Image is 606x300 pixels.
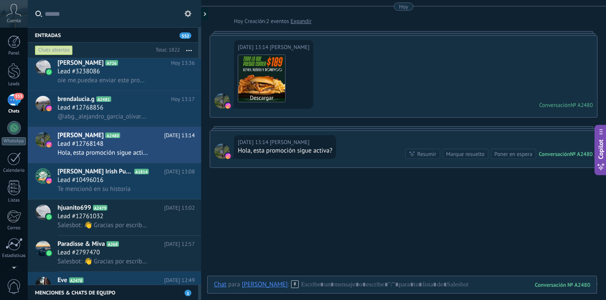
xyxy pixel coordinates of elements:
a: avataricon[PERSON_NAME]A2480[DATE] 13:14Lead #12768148Hola, esta promoción sigue activa? [28,127,201,163]
div: Calendario [2,168,26,173]
div: Hoy [399,3,408,11]
span: [DATE] 12:49 [164,276,195,285]
img: icon [46,105,52,111]
div: Entradas [28,27,198,43]
span: [DATE] 12:57 [164,240,195,248]
a: avataricon[PERSON_NAME]A726Hoy 13:36Lead #3238086oie me.puedea enviar este promo plis [28,55,201,90]
span: oie me.puedea enviar este promo plis [58,76,148,84]
span: Cuenta [7,18,21,24]
span: Paradisse & Miva [58,240,105,248]
span: Te mencionó en su historia [58,185,130,193]
a: Descargar [238,55,286,102]
div: Marque resuelto [446,150,485,158]
span: Benjamin Rios [214,144,230,159]
span: A2480 [105,133,120,138]
div: Listas [2,198,26,203]
img: icon [46,141,52,147]
span: Hola, esta promoción sigue activa? [58,149,148,157]
span: : [288,280,289,289]
div: Resumir [417,150,436,158]
div: Poner en espera [494,150,532,158]
div: [DATE] 13:14 [238,138,270,147]
span: para [228,280,240,289]
img: icon [46,69,52,75]
a: avatariconParadisse & MivaA268[DATE] 12:57Lead #2797470Salesbot: 👋 Gracias por escribirnos 😊 Por ... [28,236,201,271]
div: Creación: [234,17,312,26]
img: icon [46,214,52,220]
span: Benjamin Rios [270,43,309,52]
span: Salesbot: 👋 Gracias por escribirnos 😊 Por el momento no nos encontramos disponibles 😔 pero déjano... [58,257,148,265]
span: Eve [58,276,67,285]
span: Lead #12768148 [58,140,104,148]
img: instagram.svg [225,153,231,159]
div: Benjamin Rios [242,280,288,288]
img: icon [46,178,52,184]
span: hjuanito699 [58,204,91,212]
span: [PERSON_NAME] [58,59,104,67]
span: Benjamin Rios [214,93,230,109]
div: № A2480 [570,150,593,158]
span: Lead #10496016 [58,176,104,185]
span: Hoy 13:17 [171,95,195,104]
div: Panel [2,51,26,56]
div: Menciones & Chats de equipo [28,285,198,300]
span: @abg._alejandro_garcia_olivares 🤭🤭🤭 [58,112,148,121]
span: Benjamin Rios [270,138,309,147]
img: instagram.svg [225,103,231,109]
span: Copilot [597,140,605,159]
div: Hoy [234,17,245,26]
span: [PERSON_NAME] [58,131,104,140]
button: Descargar [238,93,285,102]
span: A2481 [96,96,111,102]
div: WhatsApp [2,137,26,145]
div: № A2480 [571,101,593,109]
span: Lead #2797470 [58,248,100,257]
span: Lead #12761032 [58,212,104,221]
div: Hola, esta promoción sigue activa? [238,147,332,155]
span: [PERSON_NAME] Irish Pub Mx | [GEOGRAPHIC_DATA] [58,167,133,176]
span: [DATE] 13:02 [164,204,195,212]
span: [DATE] 13:14 [164,131,195,140]
div: 2480 [535,281,590,288]
div: Mostrar [200,8,208,20]
div: Conversación [539,101,571,109]
div: [DATE] 13:14 [238,43,270,52]
span: A2478 [69,277,84,283]
div: Chats abiertos [35,45,73,55]
span: A2479 [93,205,108,211]
span: 552 [179,32,191,39]
span: 2 eventos [266,17,289,26]
span: Salesbot: 👋 Gracias por escribirnos 😊 Por el momento no nos encontramos disponibles 😔 pero déjano... [58,221,148,229]
div: Correo [2,225,26,231]
span: brendalucia.g [58,95,95,104]
span: [DATE] 13:08 [164,167,195,176]
span: Lead #12768856 [58,104,104,112]
img: image-1967015844148197.jpe [238,55,285,102]
div: Conversación [539,150,570,158]
a: avataricon[PERSON_NAME] Irish Pub Mx | [GEOGRAPHIC_DATA]A1814[DATE] 13:08Lead #10496016Te mencion... [28,163,201,199]
img: icon [46,250,52,256]
span: A726 [105,60,118,66]
span: 553 [14,93,23,100]
span: A268 [107,241,119,247]
a: Expandir [291,17,312,26]
div: Estadísticas [2,253,26,259]
span: Hoy 13:36 [171,59,195,67]
a: avatariconbrendalucia.gA2481Hoy 13:17Lead #12768856@abg._alejandro_garcia_olivares 🤭🤭🤭 [28,91,201,127]
span: Lead #3238086 [58,67,100,76]
span: A1814 [134,169,149,174]
div: Total: 1822 [152,46,180,55]
div: Leads [2,81,26,87]
span: 1 [185,290,191,296]
div: Chats [2,109,26,114]
a: avatariconhjuanito699A2479[DATE] 13:02Lead #12761032Salesbot: 👋 Gracias por escribirnos 😊 Por el ... [28,199,201,235]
